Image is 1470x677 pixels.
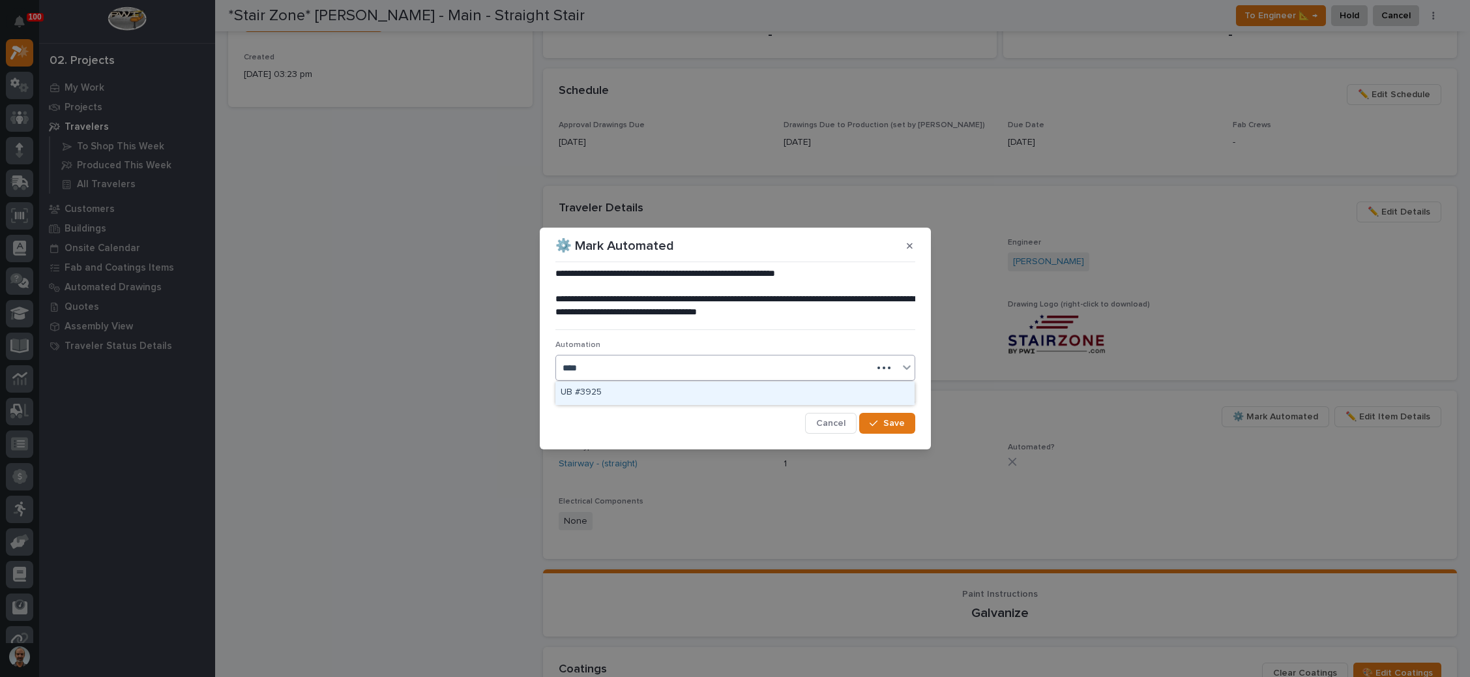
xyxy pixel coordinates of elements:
[816,417,845,429] span: Cancel
[555,341,600,349] span: Automation
[805,413,857,434] button: Cancel
[859,413,915,434] button: Save
[555,382,914,404] div: UB #3925
[883,417,905,429] span: Save
[555,238,674,254] p: ⚙️ Mark Automated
